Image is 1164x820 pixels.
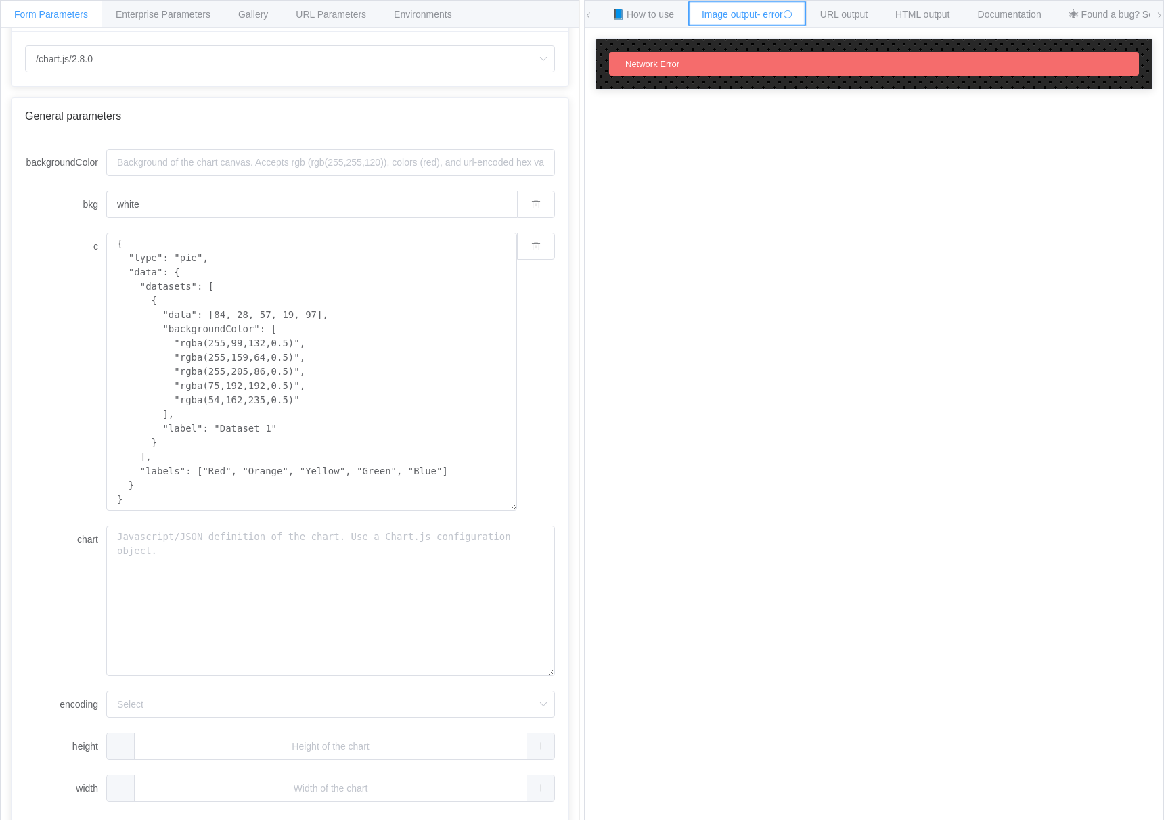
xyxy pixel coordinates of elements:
[25,733,106,760] label: height
[25,775,106,802] label: width
[702,9,792,20] span: Image output
[106,733,555,760] input: Height of the chart
[25,526,106,553] label: chart
[25,691,106,718] label: encoding
[394,9,452,20] span: Environments
[25,191,106,218] label: bkg
[14,9,88,20] span: Form Parameters
[25,45,555,72] input: Select
[106,191,517,218] input: Background of the chart canvas. Accepts rgb (rgb(255,255,120)), colors (red), and url-encoded hex...
[612,9,674,20] span: 📘 How to use
[895,9,949,20] span: HTML output
[296,9,366,20] span: URL Parameters
[820,9,868,20] span: URL output
[25,149,106,176] label: backgroundColor
[238,9,268,20] span: Gallery
[106,149,555,176] input: Background of the chart canvas. Accepts rgb (rgb(255,255,120)), colors (red), and url-encoded hex...
[978,9,1042,20] span: Documentation
[106,775,555,802] input: Width of the chart
[625,59,679,69] span: Network Error
[106,691,555,718] input: Select
[116,9,210,20] span: Enterprise Parameters
[25,233,106,260] label: c
[757,9,792,20] span: - error
[25,110,121,122] span: General parameters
